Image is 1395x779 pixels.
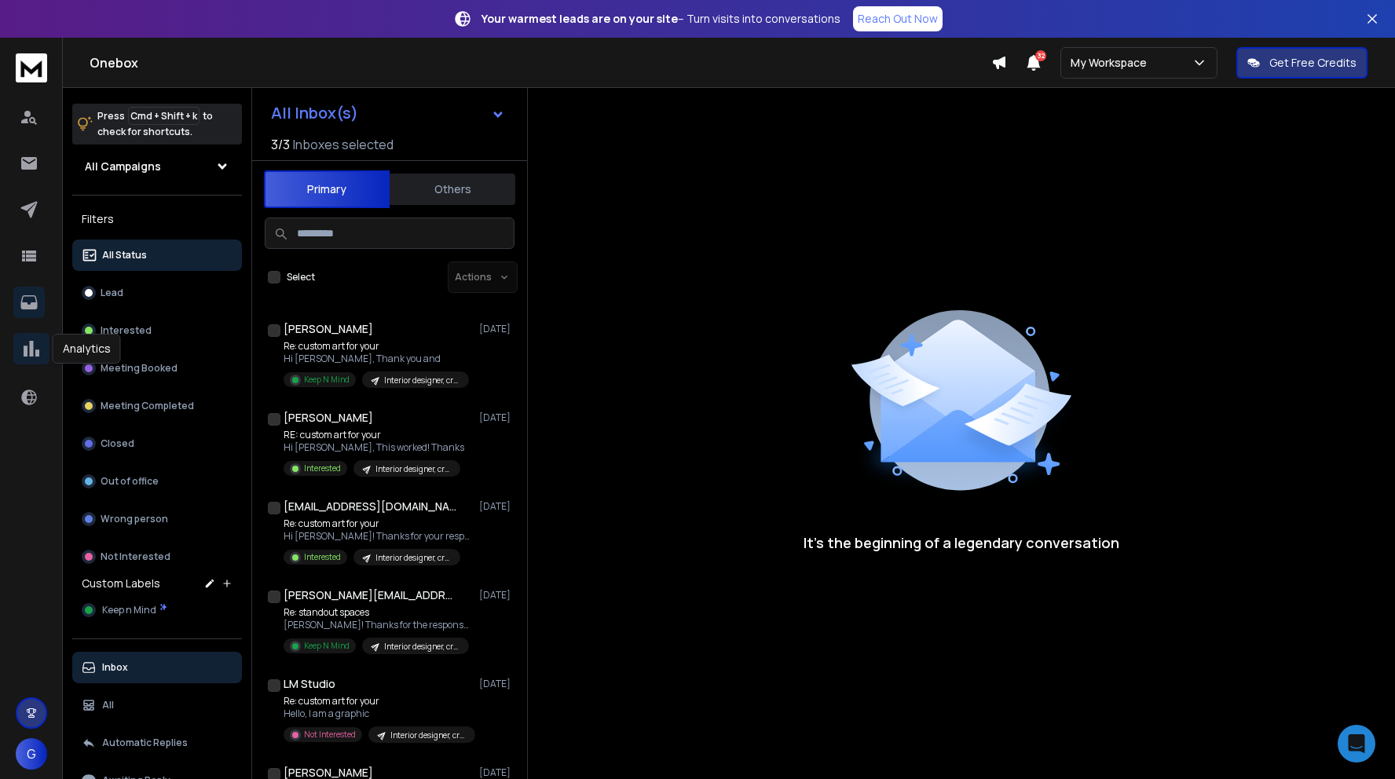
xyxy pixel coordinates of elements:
[479,678,514,690] p: [DATE]
[72,208,242,230] h3: Filters
[390,172,515,207] button: Others
[101,513,168,525] p: Wrong person
[72,689,242,721] button: All
[102,604,156,616] span: Keep n Mind
[1071,55,1153,71] p: My Workspace
[72,315,242,346] button: Interested
[271,105,358,121] h1: All Inbox(s)
[90,53,991,72] h1: Onebox
[16,738,47,770] button: G
[102,737,188,749] p: Automatic Replies
[284,353,469,365] p: Hi [PERSON_NAME], Thank you and
[1236,47,1368,79] button: Get Free Credits
[390,730,466,741] p: Interior designer, creative director, project mgr //1-100 // Architecture, Design firms
[101,287,123,299] p: Lead
[479,589,514,602] p: [DATE]
[284,708,472,720] p: Hello, I am a graphic
[72,240,242,271] button: All Status
[1035,50,1046,61] span: 32
[271,135,290,154] span: 3 / 3
[384,641,460,653] p: Interior designer, creative director, project mgr //1-100 // Architecture, Design firms
[102,699,114,711] p: All
[804,532,1119,554] p: It’s the beginning of a legendary conversation
[1338,725,1375,763] div: Open Intercom Messenger
[72,594,242,626] button: Keep n Mind
[72,466,242,497] button: Out of office
[375,552,451,564] p: Interior designer, creative director, project mgr //1-100 // Architecture, Design firms
[287,271,315,283] label: Select
[858,11,938,27] p: Reach Out Now
[101,475,159,488] p: Out of office
[72,503,242,535] button: Wrong person
[481,11,678,26] strong: Your warmest leads are on your site
[284,619,472,631] p: [PERSON_NAME]! Thanks for the response! My portfolio
[304,551,341,563] p: Interested
[284,587,456,603] h1: [PERSON_NAME][EMAIL_ADDRESS][DOMAIN_NAME]
[101,324,152,337] p: Interested
[853,6,943,31] a: Reach Out Now
[304,374,350,386] p: Keep N Mind
[284,410,373,426] h1: [PERSON_NAME]
[53,334,121,364] div: Analytics
[72,390,242,422] button: Meeting Completed
[16,53,47,82] img: logo
[284,441,464,454] p: Hi [PERSON_NAME], This worked! Thanks
[284,340,469,353] p: Re: custom art for your
[72,652,242,683] button: Inbox
[72,277,242,309] button: Lead
[264,170,390,208] button: Primary
[72,428,242,459] button: Closed
[82,576,160,591] h3: Custom Labels
[85,159,161,174] h1: All Campaigns
[375,463,451,475] p: Interior designer, creative director, project mgr //1-100 // Architecture, Design firms
[284,676,335,692] h1: LM Studio
[479,766,514,779] p: [DATE]
[102,661,128,674] p: Inbox
[293,135,394,154] h3: Inboxes selected
[284,321,373,337] h1: [PERSON_NAME]
[258,97,518,129] button: All Inbox(s)
[479,411,514,424] p: [DATE]
[101,362,178,375] p: Meeting Booked
[102,249,147,261] p: All Status
[72,541,242,572] button: Not Interested
[72,353,242,384] button: Meeting Booked
[97,108,213,140] p: Press to check for shortcuts.
[284,530,472,543] p: Hi [PERSON_NAME]! Thanks for your response.
[101,550,170,563] p: Not Interested
[284,606,472,619] p: Re: standout spaces
[284,518,472,530] p: Re: custom art for your
[101,437,134,450] p: Closed
[284,695,472,708] p: Re: custom art for your
[128,107,200,125] span: Cmd + Shift + k
[72,727,242,759] button: Automatic Replies
[304,729,356,741] p: Not Interested
[481,11,840,27] p: – Turn visits into conversations
[284,429,464,441] p: RE: custom art for your
[304,463,341,474] p: Interested
[384,375,460,386] p: Interior designer, creative director, project mgr //1-100 // Architecture, Design firms
[1269,55,1357,71] p: Get Free Credits
[284,499,456,514] h1: [EMAIL_ADDRESS][DOMAIN_NAME]
[72,151,242,182] button: All Campaigns
[479,500,514,513] p: [DATE]
[101,400,194,412] p: Meeting Completed
[479,323,514,335] p: [DATE]
[304,640,350,652] p: Keep N Mind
